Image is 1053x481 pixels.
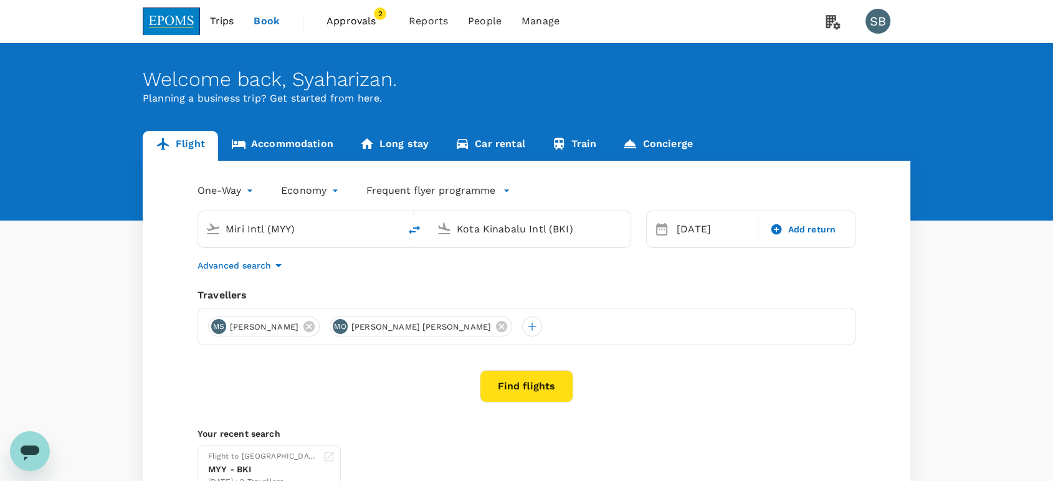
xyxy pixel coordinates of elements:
p: Advanced search [198,259,271,272]
span: 2 [374,7,386,20]
div: Welcome back , Syaharizan . [143,68,910,91]
div: One-Way [198,181,256,201]
button: Open [391,227,393,230]
span: [PERSON_NAME] [PERSON_NAME] [344,321,498,333]
button: Open [622,227,624,230]
p: Planning a business trip? Get started from here. [143,91,910,106]
div: MYY - BKI [208,463,318,476]
div: MO [333,319,348,334]
img: EPOMS SDN BHD [143,7,200,35]
span: People [468,14,502,29]
a: Long stay [346,131,442,161]
div: [DATE] [672,217,755,242]
button: Frequent flyer programme [366,183,510,198]
div: MO[PERSON_NAME] [PERSON_NAME] [330,317,512,336]
a: Train [538,131,610,161]
div: MS[PERSON_NAME] [208,317,320,336]
div: Flight to [GEOGRAPHIC_DATA] [208,450,318,463]
span: [PERSON_NAME] [222,321,306,333]
a: Accommodation [218,131,346,161]
div: Travellers [198,288,855,303]
div: MS [211,319,226,334]
p: Your recent search [198,427,855,440]
span: Add return [788,223,836,236]
button: Find flights [480,370,573,402]
div: Economy [281,181,341,201]
iframe: Button to launch messaging window [10,431,50,471]
input: Depart from [226,219,373,239]
span: Trips [210,14,234,29]
span: Approvals [326,14,389,29]
a: Flight [143,131,218,161]
button: Advanced search [198,258,286,273]
span: Book [254,14,280,29]
span: Manage [522,14,560,29]
button: delete [399,215,429,245]
span: Reports [409,14,448,29]
a: Car rental [442,131,538,161]
p: Frequent flyer programme [366,183,495,198]
input: Going to [457,219,604,239]
a: Concierge [609,131,705,161]
div: SB [865,9,890,34]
